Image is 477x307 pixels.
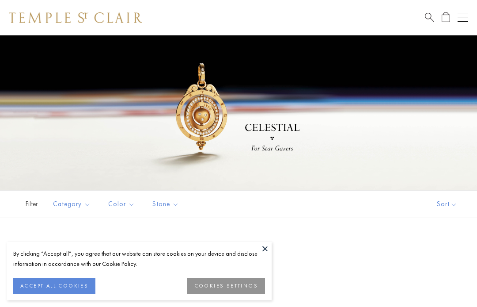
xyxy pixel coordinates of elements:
[13,278,95,294] button: ACCEPT ALL COOKIES
[187,278,265,294] button: COOKIES SETTINGS
[9,12,142,23] img: Temple St. Clair
[46,194,97,214] button: Category
[148,199,185,210] span: Stone
[417,191,477,218] button: Show sort by
[102,194,141,214] button: Color
[146,194,185,214] button: Stone
[458,12,468,23] button: Open navigation
[433,265,468,298] iframe: Gorgias live chat messenger
[49,199,97,210] span: Category
[13,249,265,269] div: By clicking “Accept all”, you agree that our website can store cookies on your device and disclos...
[442,12,450,23] a: Open Shopping Bag
[104,199,141,210] span: Color
[425,12,434,23] a: Search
